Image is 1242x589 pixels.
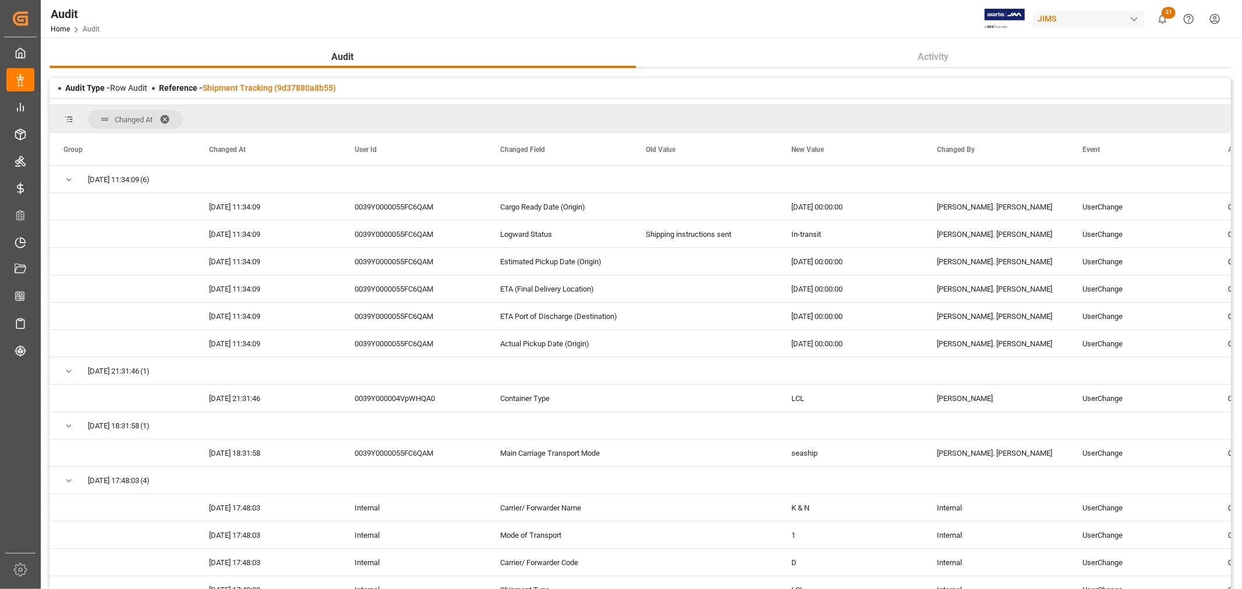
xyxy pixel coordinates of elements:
div: [DATE] 00:00:00 [777,275,923,302]
div: [DATE] 18:31:58 [195,439,341,466]
div: UserChange [1068,193,1214,220]
button: Audit [49,46,636,68]
span: Changed By [937,146,975,154]
div: 0039Y0000055FC6QAM [341,248,486,275]
span: [DATE] 18:31:58 [88,413,139,439]
div: Logward Status [486,221,632,247]
div: Internal [923,549,1068,576]
div: Container Type [486,385,632,411]
div: LCL [777,385,923,411]
div: Mode of Transport [486,521,632,548]
button: Help Center [1176,6,1202,32]
span: [DATE] 11:34:09 [88,166,139,193]
div: UserChange [1068,330,1214,357]
div: Audit [51,5,100,23]
div: [DATE] 11:34:09 [195,193,341,220]
div: [PERSON_NAME]. [PERSON_NAME] [923,248,1068,275]
span: Changed At [115,115,153,124]
div: [DATE] 17:48:03 [195,494,341,521]
button: Activity [636,46,1231,68]
div: [PERSON_NAME]. [PERSON_NAME] [923,193,1068,220]
span: Changed Field [500,146,545,154]
span: (6) [140,166,150,193]
div: [PERSON_NAME]. [PERSON_NAME] [923,221,1068,247]
div: Internal [341,494,486,521]
span: Audit [327,50,359,64]
div: seaship [777,439,923,466]
div: [DATE] 21:31:46 [195,385,341,411]
span: Group [63,146,83,154]
div: [PERSON_NAME] [923,385,1068,411]
button: show 31 new notifications [1149,6,1176,32]
span: Reference - [159,83,336,93]
button: JIMS [1033,8,1149,30]
div: 0039Y0000055FC6QAM [341,303,486,329]
span: Audit Type - [65,83,110,93]
span: [DATE] 21:31:46 [88,358,139,385]
div: Estimated Pickup Date (Origin) [486,248,632,275]
span: Changed At [209,146,246,154]
div: In-transit [777,221,923,247]
div: UserChange [1068,494,1214,521]
div: [DATE] 11:34:09 [195,330,341,357]
div: [DATE] 00:00:00 [777,248,923,275]
div: [PERSON_NAME]. [PERSON_NAME] [923,439,1068,466]
div: UserChange [1068,275,1214,302]
span: Activity [914,50,954,64]
div: ETA (Final Delivery Location) [486,275,632,302]
div: Cargo Ready Date (Origin) [486,193,632,220]
div: UserChange [1068,549,1214,576]
div: UserChange [1068,521,1214,548]
div: 0039Y0000055FC6QAM [341,221,486,247]
span: 31 [1162,7,1176,19]
div: Main Carriage Transport Mode [486,439,632,466]
div: Shipping instructions sent [632,221,777,247]
div: [DATE] 17:48:03 [195,521,341,548]
a: Home [51,25,70,33]
div: Internal [341,521,486,548]
div: Internal [923,521,1068,548]
div: [PERSON_NAME]. [PERSON_NAME] [923,275,1068,302]
span: (1) [140,413,150,439]
span: Event [1082,146,1100,154]
div: UserChange [1068,248,1214,275]
div: [DATE] 00:00:00 [777,193,923,220]
div: Internal [923,494,1068,521]
div: Carrier/ Forwarder Name [486,494,632,521]
div: Actual Pickup Date (Origin) [486,330,632,357]
div: K & N [777,494,923,521]
div: 1 [777,521,923,548]
div: [DATE] 11:34:09 [195,221,341,247]
div: UserChange [1068,439,1214,466]
div: Row Audit [65,82,147,94]
div: [DATE] 11:34:09 [195,303,341,329]
div: D [777,549,923,576]
div: [DATE] 17:48:03 [195,549,341,576]
span: User Id [355,146,377,154]
span: (1) [140,358,150,385]
div: UserChange [1068,303,1214,329]
div: [DATE] 11:34:09 [195,275,341,302]
div: JIMS [1033,10,1145,27]
div: 0039Y000004VpWHQA0 [341,385,486,411]
div: 0039Y0000055FC6QAM [341,439,486,466]
div: Internal [341,549,486,576]
div: UserChange [1068,221,1214,247]
img: Exertis%20JAM%20-%20Email%20Logo.jpg_1722504956.jpg [985,9,1025,29]
span: Old Value [646,146,675,154]
div: [PERSON_NAME]. [PERSON_NAME] [923,330,1068,357]
div: 0039Y0000055FC6QAM [341,330,486,357]
div: Carrier/ Forwarder Code [486,549,632,576]
div: ETA Port of Discharge (Destination) [486,303,632,329]
a: Shipment Tracking (9d37880a8b55) [203,83,336,93]
div: 0039Y0000055FC6QAM [341,193,486,220]
div: [DATE] 11:34:09 [195,248,341,275]
div: [PERSON_NAME]. [PERSON_NAME] [923,303,1068,329]
div: UserChange [1068,385,1214,411]
div: [DATE] 00:00:00 [777,330,923,357]
div: [DATE] 00:00:00 [777,303,923,329]
span: [DATE] 17:48:03 [88,467,139,494]
div: 0039Y0000055FC6QAM [341,275,486,302]
span: New Value [791,146,824,154]
span: (4) [140,467,150,494]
